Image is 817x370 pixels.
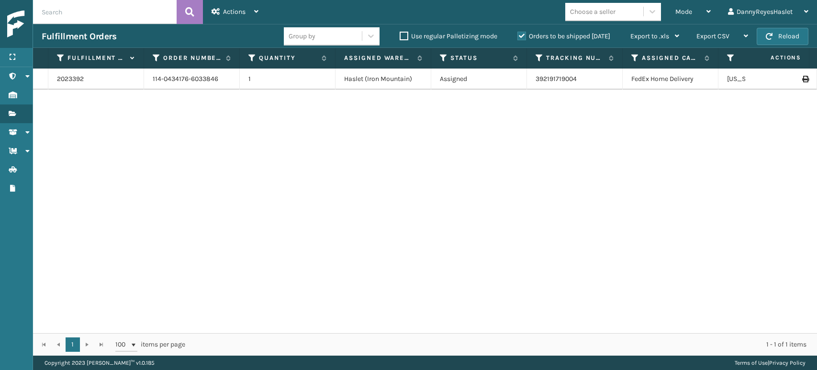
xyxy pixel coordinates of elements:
img: logo [7,11,93,38]
p: Copyright 2023 [PERSON_NAME]™ v 1.0.185 [45,356,155,370]
td: Haslet (Iron Mountain) [336,69,431,90]
label: Fulfillment Order Id [67,54,125,62]
td: Assigned [431,69,527,90]
td: FedEx Home Delivery [623,69,718,90]
div: Choose a seller [570,7,616,17]
label: Quantity [259,54,317,62]
span: Actions [740,50,807,66]
a: 392191719004 [536,75,577,83]
div: 1 - 1 of 1 items [199,340,806,349]
a: Privacy Policy [769,359,806,366]
span: Export CSV [696,32,729,40]
label: Status [450,54,508,62]
td: 114-0434176-6033846 [144,69,240,90]
i: Print Label [802,76,808,82]
div: | [735,356,806,370]
span: 100 [115,340,130,349]
a: 2023392 [57,74,84,84]
label: Tracking Number [546,54,604,62]
label: Assigned Warehouse [344,54,413,62]
h3: Fulfillment Orders [42,31,116,42]
label: Use regular Palletizing mode [400,32,497,40]
span: Mode [675,8,692,16]
label: Order Number [163,54,221,62]
label: Assigned Carrier Service [642,54,700,62]
div: Group by [289,31,315,41]
button: Reload [757,28,808,45]
span: Actions [223,8,246,16]
span: items per page [115,337,185,352]
a: Terms of Use [735,359,768,366]
label: Orders to be shipped [DATE] [517,32,610,40]
td: 1 [240,69,336,90]
a: 1 [66,337,80,352]
span: Export to .xls [630,32,669,40]
td: [US_STATE] [718,69,814,90]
